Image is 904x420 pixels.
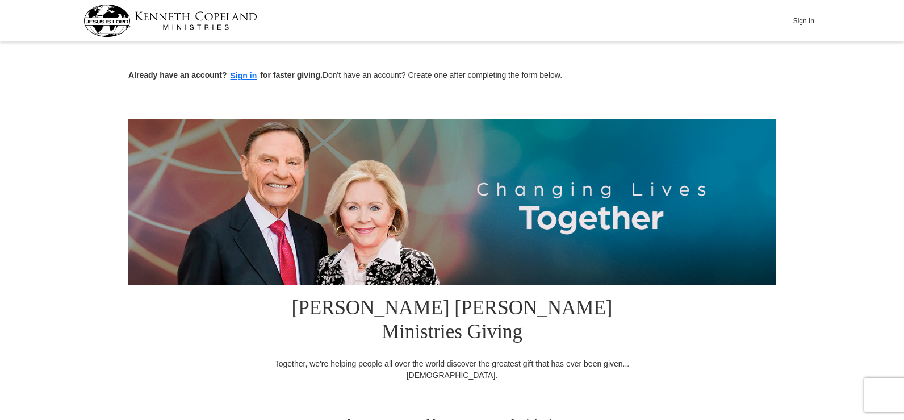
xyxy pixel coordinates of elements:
[128,69,776,82] p: Don't have an account? Create one after completing the form below.
[128,70,323,80] strong: Already have an account? for faster giving.
[83,5,257,37] img: kcm-header-logo.svg
[267,285,637,358] h1: [PERSON_NAME] [PERSON_NAME] Ministries Giving
[786,12,821,30] button: Sign In
[267,358,637,381] div: Together, we're helping people all over the world discover the greatest gift that has ever been g...
[227,69,261,82] button: Sign in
